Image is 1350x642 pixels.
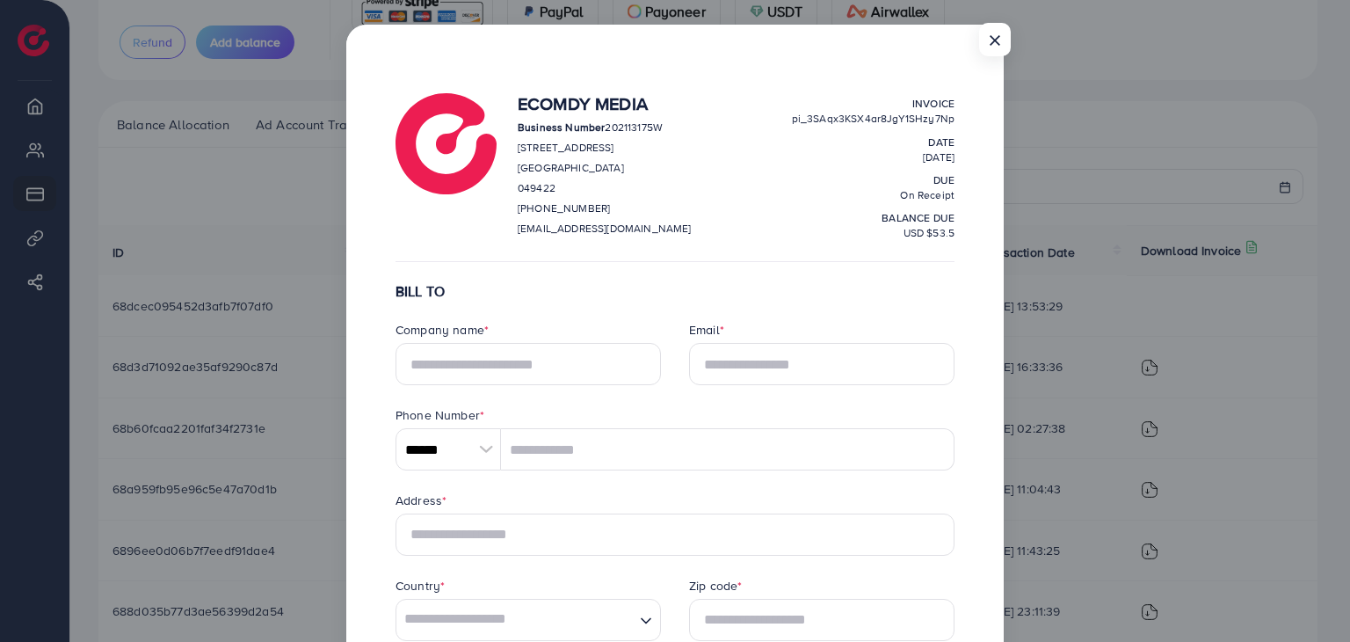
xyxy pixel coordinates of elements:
p: Invoice [792,93,954,114]
h6: BILL TO [396,283,954,300]
span: [DATE] [923,150,954,164]
img: logo [396,93,497,194]
label: Company name [396,321,489,339]
p: [PHONE_NUMBER] [518,198,691,219]
strong: Business Number [518,120,605,135]
h4: Ecomdy Media [518,93,691,114]
p: [GEOGRAPHIC_DATA] [518,157,691,179]
span: USD $53.5 [904,225,954,240]
p: 049422 [518,178,691,199]
label: Zip code [689,577,742,595]
label: Country [396,577,445,595]
button: Close [979,23,1011,56]
p: [EMAIL_ADDRESS][DOMAIN_NAME] [518,218,691,239]
p: balance due [792,208,954,229]
label: Phone Number [396,406,484,424]
label: Address [396,492,446,509]
p: Date [792,132,954,153]
span: pi_3SAqx3KSX4ar8JgY1SHzy7Np [792,111,954,126]
p: [STREET_ADDRESS] [518,137,691,158]
span: On Receipt [900,187,954,202]
div: Search for option [396,599,661,641]
label: Email [689,321,724,339]
p: Due [792,170,954,191]
p: 202113175W [518,117,691,138]
input: Search for option [398,600,633,640]
iframe: Chat [1275,563,1337,629]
